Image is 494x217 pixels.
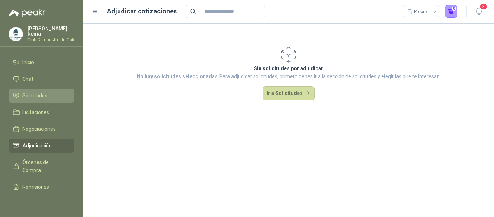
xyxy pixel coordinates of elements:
button: 0 [445,5,458,18]
button: Ir a Solicitudes [263,86,315,101]
span: Chat [22,75,33,83]
div: Precio [407,6,428,17]
a: Configuración [9,197,74,210]
a: Inicio [9,55,74,69]
p: Para adjudicar solicitudes, primero debes ir a la sección de solicitudes y elegir las que te inte... [137,72,441,80]
span: Licitaciones [22,108,49,116]
a: Chat [9,72,74,86]
a: Solicitudes [9,89,74,103]
span: 3 [480,3,487,10]
span: Adjudicación [22,142,52,150]
a: Remisiones [9,180,74,194]
span: Solicitudes [22,92,47,100]
p: Club Campestre de Cali [27,38,74,42]
p: Sin solicitudes por adjudicar [137,64,441,72]
p: [PERSON_NAME] Reina [27,26,74,36]
img: Company Logo [9,27,23,41]
a: Adjudicación [9,139,74,153]
span: Negociaciones [22,125,56,133]
a: Negociaciones [9,122,74,136]
span: Órdenes de Compra [22,158,68,174]
span: Remisiones [22,183,49,191]
a: Órdenes de Compra [9,155,74,177]
h1: Adjudicar cotizaciones [107,6,177,16]
span: Inicio [22,58,34,66]
img: Logo peakr [9,9,46,17]
a: Licitaciones [9,105,74,119]
strong: No hay solicitudes seleccionadas. [137,74,219,79]
button: 3 [472,5,485,18]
